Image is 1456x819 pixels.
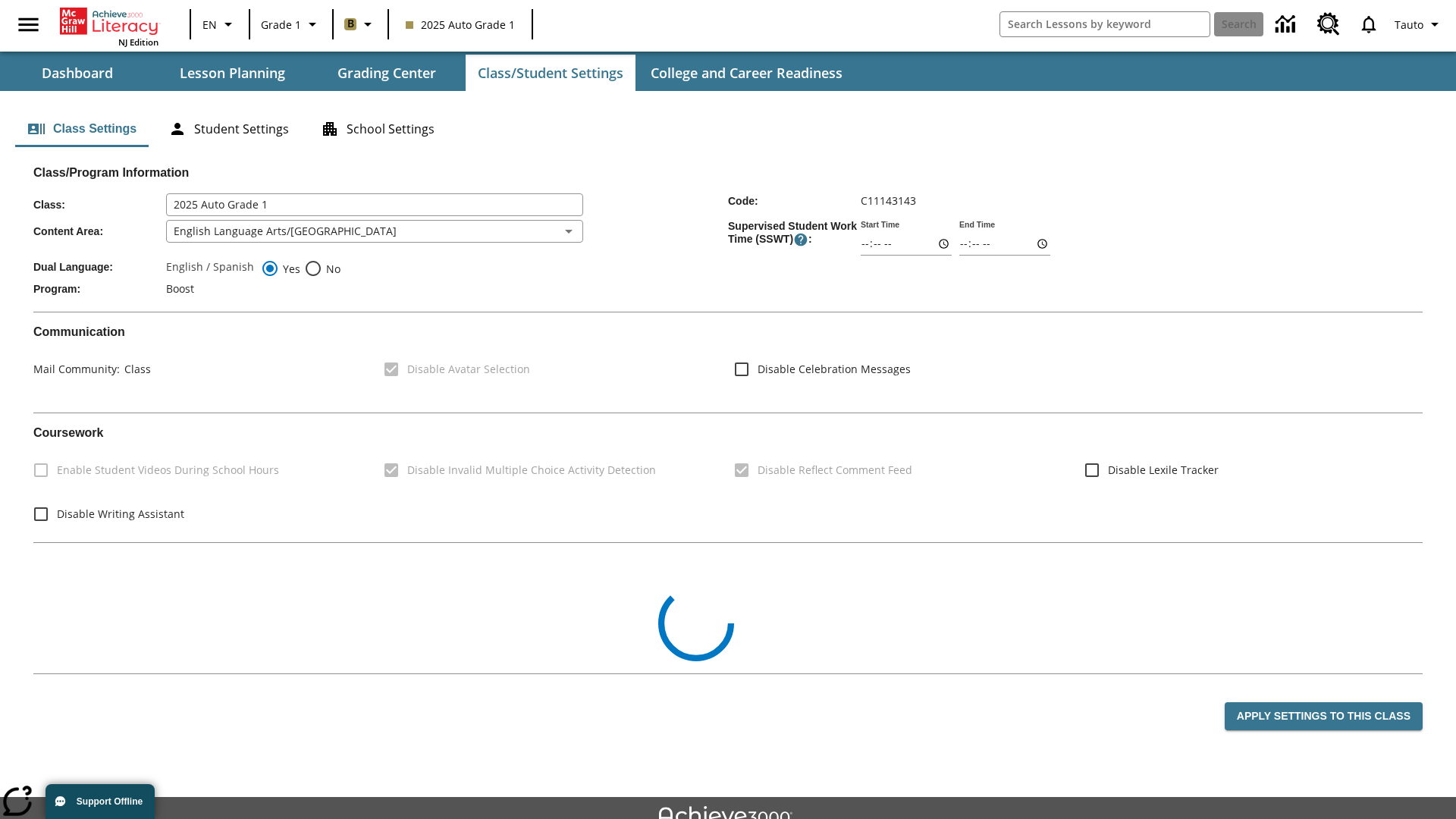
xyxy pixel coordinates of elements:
[166,281,194,296] span: Boost
[33,362,120,376] span: Mail Community :
[347,14,354,33] span: B
[6,2,51,47] button: Open side menu
[758,361,911,377] span: Disable Celebration Messages
[261,17,301,33] span: Grade 1
[33,425,1423,440] h2: Course work
[120,362,151,376] span: Class
[279,261,300,277] span: Yes
[33,225,166,237] span: Content Area :
[33,180,1423,300] div: Class/Program Information
[166,193,583,216] input: Class
[728,220,861,247] span: Supervised Student Work Time (SSWT) :
[118,36,158,48] span: NJ Edition
[1266,4,1308,45] a: Data Center
[1395,17,1423,33] span: Tauto
[758,462,912,478] span: Disable Reflect Comment Feed
[60,5,158,48] div: Home
[728,195,861,207] span: Code :
[202,17,217,33] span: EN
[406,17,515,33] span: 2025 Auto Grade 1
[166,220,583,243] div: English Language Arts/[GEOGRAPHIC_DATA]
[33,325,1423,339] h2: Communication
[2,55,153,91] button: Dashboard
[1308,4,1349,45] a: Resource Center, Will open in new tab
[33,283,166,295] span: Program :
[45,784,155,819] button: Support Offline
[407,361,530,377] span: Disable Avatar Selection
[57,462,279,478] span: Enable Student Videos During School Hours
[57,506,184,522] span: Disable Writing Assistant
[861,219,899,231] label: Start Time
[311,55,463,91] button: Grading Center
[959,219,995,231] label: End Time
[33,261,166,273] span: Dual Language :
[33,199,166,211] span: Class :
[639,55,855,91] button: College and Career Readiness
[255,11,328,38] button: Grade: Grade 1, Select a grade
[1349,5,1389,44] a: Notifications
[1108,462,1219,478] span: Disable Lexile Tracker
[861,193,916,208] span: C11143143
[166,259,254,278] label: English / Spanish
[60,6,158,36] a: Home
[15,111,1441,147] div: Class/Student Settings
[77,796,143,807] span: Support Offline
[15,111,149,147] button: Class Settings
[196,11,244,38] button: Language: EN, Select a language
[466,55,635,91] button: Class/Student Settings
[33,325,1423,400] div: Communication
[33,425,1423,529] div: Coursework
[338,11,383,38] button: Boost Class color is light brown. Change class color
[1225,702,1423,730] button: Apply Settings to this Class
[1000,12,1210,36] input: search field
[309,111,447,147] button: School Settings
[156,111,301,147] button: Student Settings
[33,165,1423,180] h2: Class/Program Information
[1389,11,1450,38] button: Profile/Settings
[793,232,808,247] button: Supervised Student Work Time is the timeframe when students can take LevelSet and when lessons ar...
[407,462,656,478] span: Disable Invalid Multiple Choice Activity Detection
[156,55,308,91] button: Lesson Planning
[33,555,1423,661] div: Class Collections
[322,261,340,277] span: No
